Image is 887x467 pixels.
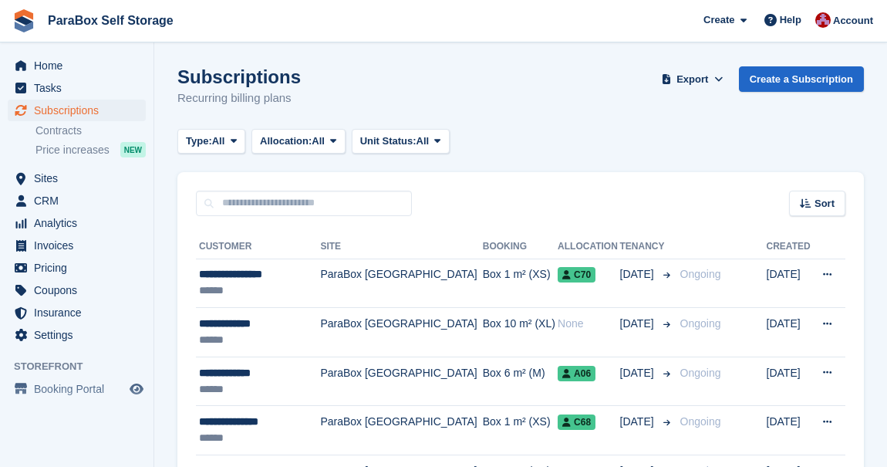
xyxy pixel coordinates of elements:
td: [DATE] [767,357,812,406]
span: Export [676,72,708,87]
td: Box 1 m² (XS) [483,259,558,308]
span: Create [703,12,734,28]
th: Allocation [558,235,619,259]
span: All [417,134,430,149]
span: Settings [34,324,126,346]
span: Ongoing [680,317,721,330]
span: Sites [34,168,126,189]
td: ParaBox [GEOGRAPHIC_DATA] [320,308,482,357]
td: Box 1 m² (XS) [483,406,558,455]
td: ParaBox [GEOGRAPHIC_DATA] [320,357,482,406]
a: menu [8,302,146,323]
a: menu [8,77,146,99]
span: Sort [814,196,835,212]
a: Create a Subscription [739,66,864,92]
a: menu [8,378,146,400]
h1: Subscriptions [177,66,301,87]
img: Yan Grandjean [815,12,831,28]
span: Analytics [34,212,126,234]
td: [DATE] [767,308,812,357]
button: Export [659,66,727,92]
th: Created [767,235,812,259]
td: [DATE] [767,406,812,455]
th: Booking [483,235,558,259]
span: Coupons [34,279,126,301]
a: Contracts [35,124,146,138]
span: All [212,134,225,149]
span: Pricing [34,257,126,279]
span: Price increases [35,143,110,157]
span: Unit Status: [360,134,417,149]
span: Ongoing [680,268,721,280]
span: Invoices [34,235,126,256]
a: menu [8,190,146,212]
span: Type: [186,134,212,149]
a: menu [8,168,146,189]
a: menu [8,212,146,234]
td: [DATE] [767,259,812,308]
span: Subscriptions [34,100,126,121]
span: Ongoing [680,415,721,428]
span: Home [34,55,126,76]
a: menu [8,100,146,121]
span: Storefront [14,359,153,374]
div: NEW [120,142,146,157]
th: Tenancy [620,235,674,259]
a: menu [8,235,146,256]
a: menu [8,279,146,301]
a: menu [8,257,146,279]
a: menu [8,55,146,76]
span: [DATE] [620,266,657,283]
div: None [558,316,619,332]
span: C68 [558,415,595,430]
span: C70 [558,267,595,283]
td: Box 6 m² (M) [483,357,558,406]
span: [DATE] [620,316,657,332]
a: Preview store [127,380,146,398]
button: Type: All [177,129,245,154]
button: Unit Status: All [352,129,450,154]
span: Account [833,13,873,29]
span: Booking Portal [34,378,126,400]
a: menu [8,324,146,346]
span: [DATE] [620,414,657,430]
td: ParaBox [GEOGRAPHIC_DATA] [320,406,482,455]
p: Recurring billing plans [177,90,301,107]
span: Help [780,12,801,28]
span: CRM [34,190,126,212]
span: A06 [558,366,595,381]
img: stora-icon-8386f47178a22dfd0bd8f6a31ec36ba5ce8667c1dd55bd0f319d3a0aa187defe.svg [12,9,35,32]
span: Allocation: [260,134,312,149]
a: Price increases NEW [35,141,146,158]
button: Allocation: All [251,129,346,154]
th: Site [320,235,482,259]
td: ParaBox [GEOGRAPHIC_DATA] [320,259,482,308]
span: Ongoing [680,367,721,379]
span: Tasks [34,77,126,99]
th: Customer [196,235,320,259]
span: [DATE] [620,365,657,381]
span: Insurance [34,302,126,323]
td: Box 10 m² (XL) [483,308,558,357]
a: ParaBox Self Storage [42,8,180,33]
span: All [312,134,325,149]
